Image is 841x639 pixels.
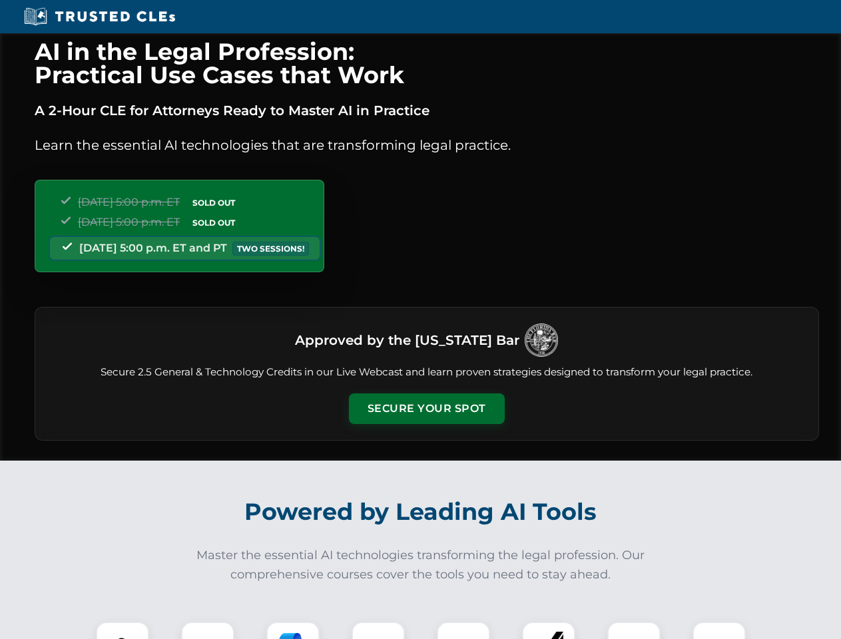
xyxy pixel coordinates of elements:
img: Trusted CLEs [20,7,179,27]
h3: Approved by the [US_STATE] Bar [295,328,519,352]
span: [DATE] 5:00 p.m. ET [78,196,180,208]
p: Master the essential AI technologies transforming the legal profession. Our comprehensive courses... [188,546,654,584]
h1: AI in the Legal Profession: Practical Use Cases that Work [35,40,819,87]
h2: Powered by Leading AI Tools [52,489,790,535]
p: A 2-Hour CLE for Attorneys Ready to Master AI in Practice [35,100,819,121]
span: [DATE] 5:00 p.m. ET [78,216,180,228]
img: Logo [525,323,558,357]
p: Secure 2.5 General & Technology Credits in our Live Webcast and learn proven strategies designed ... [51,365,802,380]
p: Learn the essential AI technologies that are transforming legal practice. [35,134,819,156]
span: SOLD OUT [188,216,240,230]
span: SOLD OUT [188,196,240,210]
button: Secure Your Spot [349,393,505,424]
